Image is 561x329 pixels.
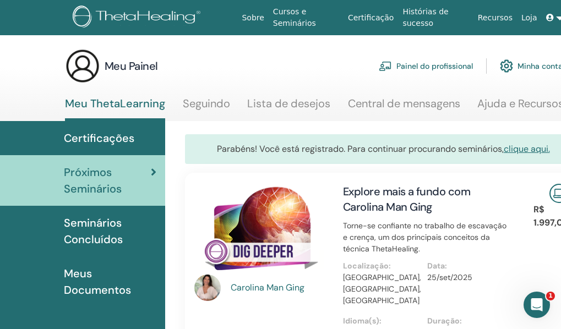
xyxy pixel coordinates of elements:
font: Man Ging [266,282,304,293]
font: Sobre [242,13,264,22]
font: Localização [343,261,389,271]
a: Certificação [344,8,398,28]
a: Meu ThetaLearning [65,97,165,121]
a: Loja [517,8,542,28]
a: clique aqui. [504,143,550,155]
font: Próximos Seminários [64,165,122,196]
font: Data [427,261,445,271]
a: Cursos e Seminários [269,2,344,34]
a: Histórias de sucesso [398,2,473,34]
font: Meus Documentos [64,266,131,297]
img: default.jpg [194,275,221,301]
font: 1 [548,292,553,299]
font: Lista de desejos [247,96,330,111]
font: Seguindo [183,96,230,111]
a: Lista de desejos [247,97,330,118]
font: Histórias de sucesso [402,7,448,28]
font: Cursos e Seminários [273,7,316,28]
font: [GEOGRAPHIC_DATA], [GEOGRAPHIC_DATA], [GEOGRAPHIC_DATA] [343,272,421,305]
img: generic-user-icon.jpg [65,48,100,84]
font: Parabéns! Você está registrado. Para continuar procurando seminários, [217,143,504,155]
font: Meu Painel [105,59,158,73]
font: Recursos [478,13,513,22]
font: Certificação [348,13,394,22]
img: logo.png [73,6,204,30]
iframe: Chat ao vivo do Intercom [524,292,550,318]
img: chalkboard-teacher.svg [379,61,392,71]
font: Central de mensagens [348,96,460,111]
a: Carolina Man Ging [231,281,333,294]
font: : [379,316,382,326]
font: Certificações [64,131,134,145]
a: Sobre [237,8,268,28]
a: Explore mais a fundo com Carolina Man Ging [343,184,470,214]
font: : [460,316,462,326]
font: : [389,261,391,271]
font: Loja [521,13,537,22]
a: Painel do profissional [379,54,473,78]
font: Carolina [231,282,264,293]
font: : [445,261,447,271]
font: Idioma(s) [343,316,379,326]
img: cog.svg [500,57,513,75]
font: Torne-se confiante no trabalho de escavação e crença, um dos principais conceitos da técnica Thet... [343,221,506,254]
font: Meu ThetaLearning [65,96,165,111]
font: Duração [427,316,460,326]
img: Cave mais fundo [194,184,330,278]
font: 25/set/2025 [427,272,472,282]
font: Seminários Concluídos [64,216,123,246]
a: Recursos [473,8,517,28]
a: Seguindo [183,97,230,118]
font: Painel do profissional [396,62,473,72]
a: Central de mensagens [348,97,460,118]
